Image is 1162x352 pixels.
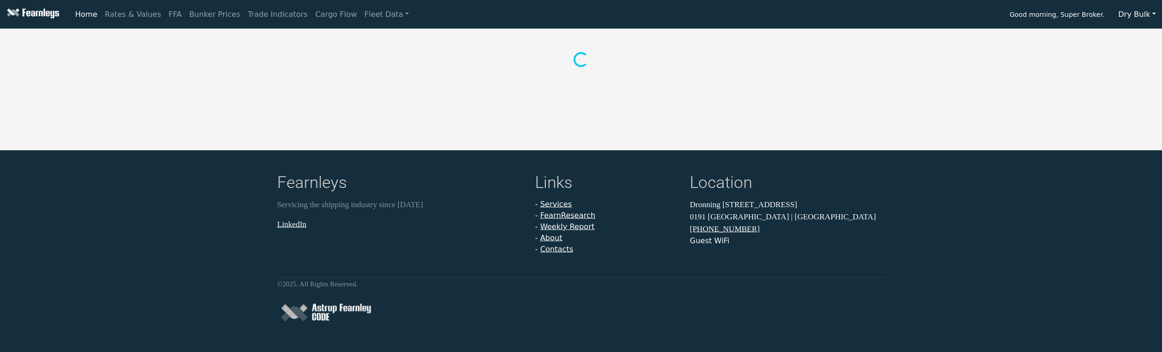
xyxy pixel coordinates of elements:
[277,173,524,195] h4: Fearnleys
[690,235,729,247] button: Guest WiFi
[277,280,358,288] small: © 2025 . All Rights Reserved.
[277,199,524,211] p: Servicing the shipping industry since [DATE]
[690,199,885,211] p: Dronning [STREET_ADDRESS]
[690,225,760,233] a: [PHONE_NUMBER]
[277,219,306,228] a: LinkedIn
[361,5,413,24] a: Fleet Data
[535,244,679,255] li: -
[535,173,679,195] h4: Links
[540,211,596,220] a: FearnResearch
[101,5,165,24] a: Rates & Values
[165,5,186,24] a: FFA
[540,200,572,209] a: Services
[5,8,59,20] img: Fearnleys Logo
[535,232,679,244] li: -
[244,5,311,24] a: Trade Indicators
[690,210,885,223] p: 0191 [GEOGRAPHIC_DATA] | [GEOGRAPHIC_DATA]
[535,199,679,210] li: -
[540,233,562,242] a: About
[690,173,885,195] h4: Location
[185,5,244,24] a: Bunker Prices
[535,210,679,221] li: -
[1010,7,1105,23] span: Good morning, Super Broker.
[71,5,101,24] a: Home
[540,222,595,231] a: Weekly Report
[1112,6,1162,23] button: Dry Bulk
[535,221,679,232] li: -
[311,5,361,24] a: Cargo Flow
[540,245,573,254] a: Contacts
